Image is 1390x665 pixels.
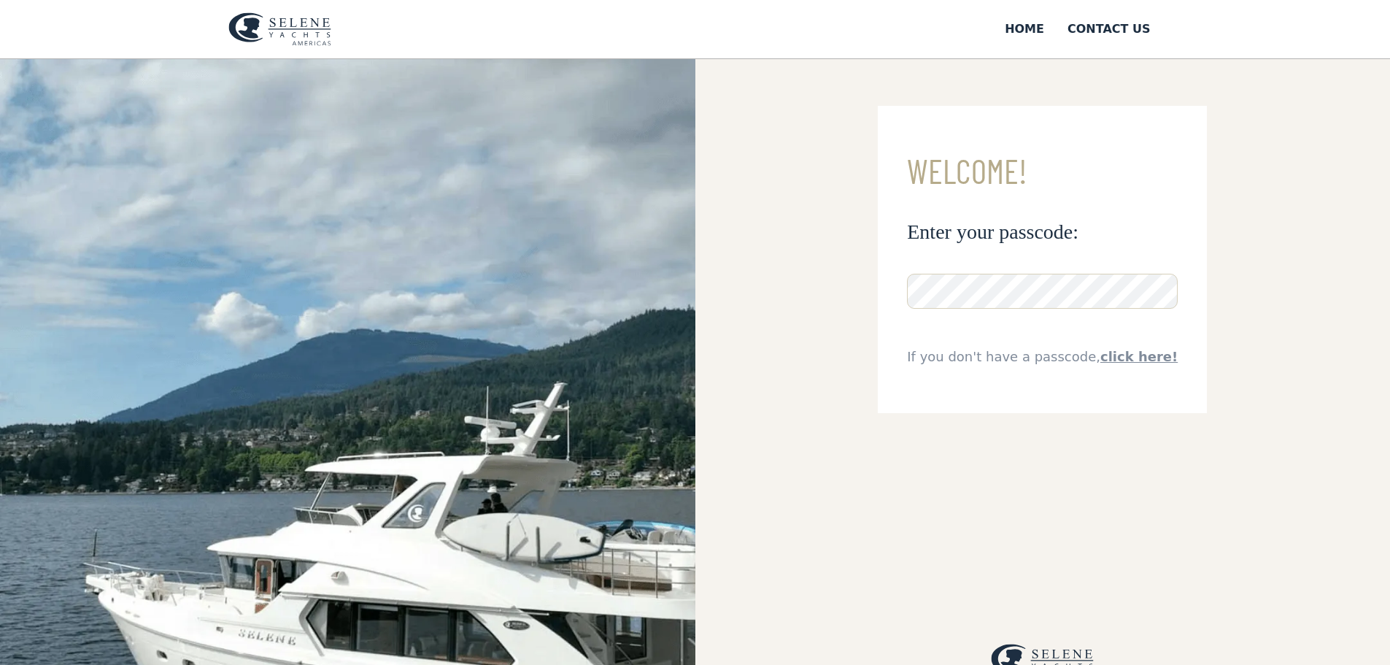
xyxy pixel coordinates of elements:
[907,347,1178,366] div: If you don't have a passcode,
[228,12,331,46] img: logo
[878,106,1207,413] form: Email Form
[1100,349,1178,364] a: click here!
[907,219,1178,245] h3: Enter your passcode:
[1067,20,1151,38] div: Contact US
[907,153,1178,190] h3: Welcome!
[1005,20,1044,38] div: Home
